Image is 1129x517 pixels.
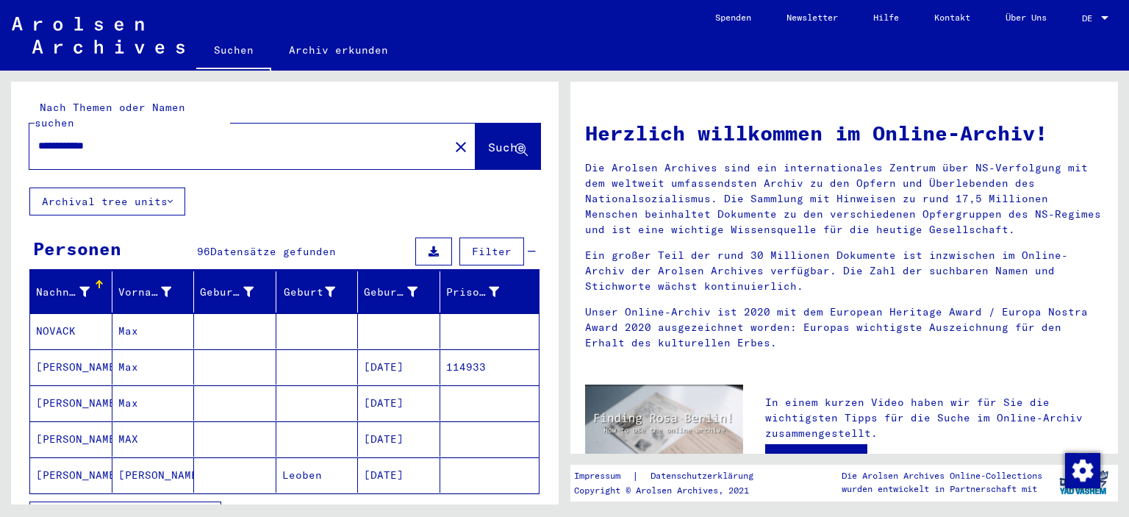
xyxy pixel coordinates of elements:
mat-cell: Max [112,349,195,385]
mat-cell: [PERSON_NAME] [30,457,112,493]
span: DE [1082,13,1098,24]
img: yv_logo.png [1056,464,1111,501]
div: Geburt‏ [282,285,336,300]
a: Archiv erkunden [271,32,406,68]
mat-header-cell: Geburtsname [194,271,276,313]
a: Suchen [196,32,271,71]
button: Filter [459,238,524,265]
mat-header-cell: Geburtsdatum [358,271,440,313]
a: Impressum [574,468,632,484]
mat-header-cell: Geburt‏ [276,271,359,313]
div: Vorname [118,285,172,300]
mat-label: Nach Themen oder Namen suchen [35,101,185,129]
mat-header-cell: Prisoner # [440,271,540,313]
mat-cell: [DATE] [358,349,440,385]
mat-cell: 114933 [440,349,540,385]
mat-cell: [PERSON_NAME] [30,349,112,385]
div: Geburtsdatum [364,285,417,300]
mat-cell: [DATE] [358,421,440,457]
mat-cell: [PERSON_NAME] [112,457,195,493]
p: Copyright © Arolsen Archives, 2021 [574,484,771,497]
p: In einem kurzen Video haben wir für Sie die wichtigsten Tipps für die Suche im Online-Archiv zusa... [765,395,1103,441]
mat-cell: Leoben [276,457,359,493]
img: video.jpg [585,385,743,471]
button: Suche [476,124,540,169]
span: Filter [472,245,512,258]
p: Ein großer Teil der rund 30 Millionen Dokumente ist inzwischen im Online-Archiv der Arolsen Archi... [585,248,1103,294]
div: | [574,468,771,484]
mat-header-cell: Vorname [112,271,195,313]
p: Unser Online-Archiv ist 2020 mit dem European Heritage Award / Europa Nostra Award 2020 ausgezeic... [585,304,1103,351]
button: Clear [446,132,476,161]
a: Video ansehen [765,444,867,474]
div: Geburt‏ [282,280,358,304]
div: Nachname [36,280,112,304]
button: Archival tree units [29,188,185,215]
span: Suche [488,140,525,154]
div: Geburtsname [200,285,254,300]
div: Prisoner # [446,285,500,300]
mat-cell: MAX [112,421,195,457]
mat-cell: Max [112,385,195,421]
div: Geburtsname [200,280,276,304]
mat-cell: [PERSON_NAME] [30,421,112,457]
p: wurden entwickelt in Partnerschaft mit [842,482,1042,496]
div: Prisoner # [446,280,522,304]
h1: Herzlich willkommen im Online-Archiv! [585,118,1103,149]
img: Zustimmung ändern [1065,453,1100,488]
p: Die Arolsen Archives sind ein internationales Zentrum über NS-Verfolgung mit dem weltweit umfasse... [585,160,1103,238]
div: Vorname [118,280,194,304]
div: Geburtsdatum [364,280,440,304]
mat-cell: [PERSON_NAME] [30,385,112,421]
p: Die Arolsen Archives Online-Collections [842,469,1042,482]
mat-cell: [DATE] [358,385,440,421]
div: Personen [33,235,121,262]
mat-icon: close [452,138,470,156]
span: Datensätze gefunden [210,245,336,258]
mat-cell: [DATE] [358,457,440,493]
mat-cell: NOVACK [30,313,112,349]
img: Arolsen_neg.svg [12,17,184,54]
a: Datenschutzerklärung [639,468,771,484]
mat-header-cell: Nachname [30,271,112,313]
div: Nachname [36,285,90,300]
mat-cell: Max [112,313,195,349]
span: 96 [197,245,210,258]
